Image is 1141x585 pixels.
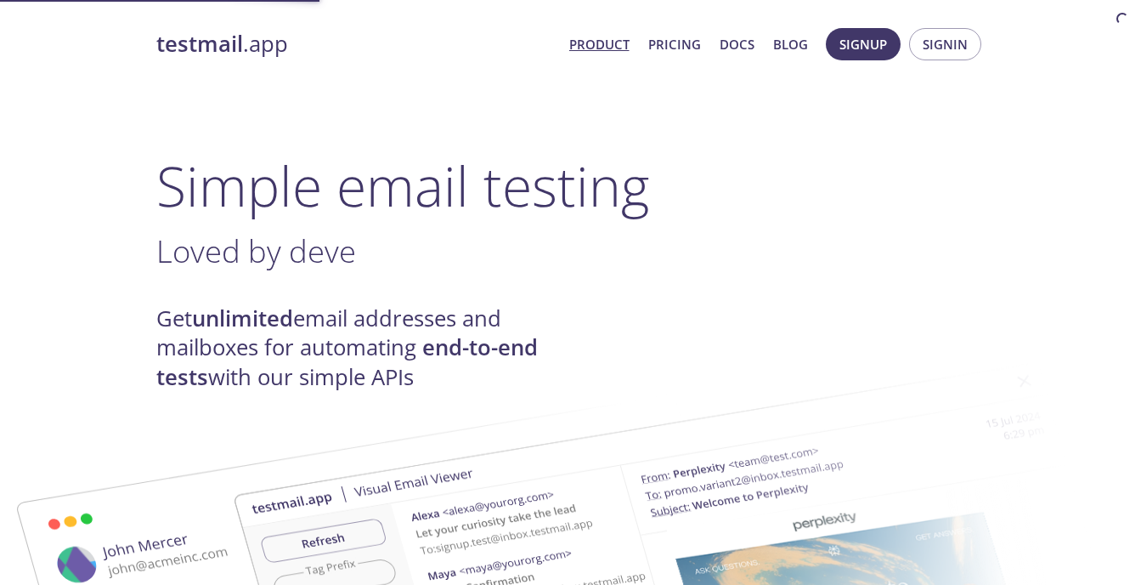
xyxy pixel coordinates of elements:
strong: end-to-end tests [156,332,538,391]
h1: Simple email testing [156,153,986,219]
span: Signin [923,33,968,55]
strong: testmail [156,29,243,59]
button: Signup [826,28,901,60]
button: Signin [909,28,981,60]
strong: unlimited [192,304,293,333]
a: Product [569,33,630,55]
a: Docs [720,33,754,55]
a: Blog [773,33,808,55]
a: testmail.app [156,30,556,59]
span: Loved by deve [156,230,356,272]
h4: Get email addresses and mailboxes for automating with our simple APIs [156,304,571,392]
span: Signup [839,33,887,55]
a: Pricing [648,33,701,55]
